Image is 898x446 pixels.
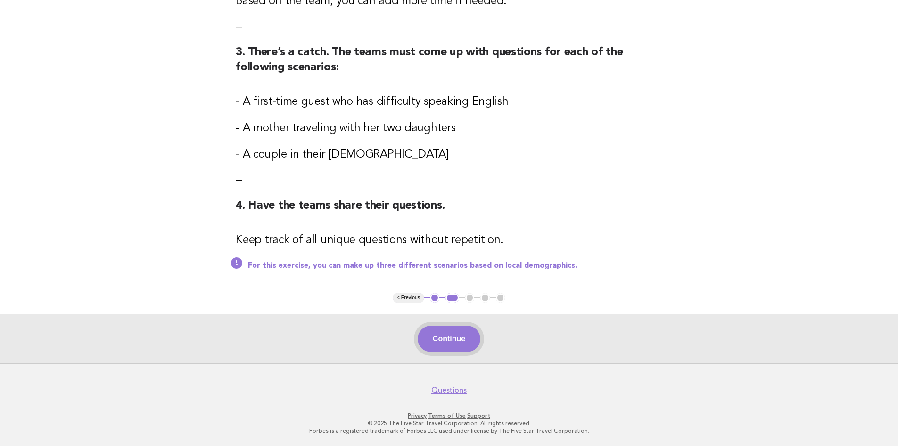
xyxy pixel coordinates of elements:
p: Forbes is a registered trademark of Forbes LLC used under license by The Five Star Travel Corpora... [161,427,738,435]
p: -- [236,174,662,187]
a: Privacy [408,412,427,419]
h3: Keep track of all unique questions without repetition. [236,233,662,248]
button: Continue [418,326,480,352]
a: Questions [431,386,467,395]
h3: - A mother traveling with her two daughters [236,121,662,136]
h3: - A first-time guest who has difficulty speaking English [236,94,662,109]
h2: 4. Have the teams share their questions. [236,198,662,221]
h2: 3. There’s a catch. The teams must come up with questions for each of the following scenarios: [236,45,662,83]
a: Terms of Use [428,412,466,419]
button: 1 [430,293,439,303]
button: 2 [445,293,459,303]
p: -- [236,20,662,34]
p: · · [161,412,738,420]
p: © 2025 The Five Star Travel Corporation. All rights reserved. [161,420,738,427]
p: For this exercise, you can make up three different scenarios based on local demographics. [248,261,662,270]
button: < Previous [393,293,424,303]
h3: - A couple in their [DEMOGRAPHIC_DATA] [236,147,662,162]
a: Support [467,412,490,419]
